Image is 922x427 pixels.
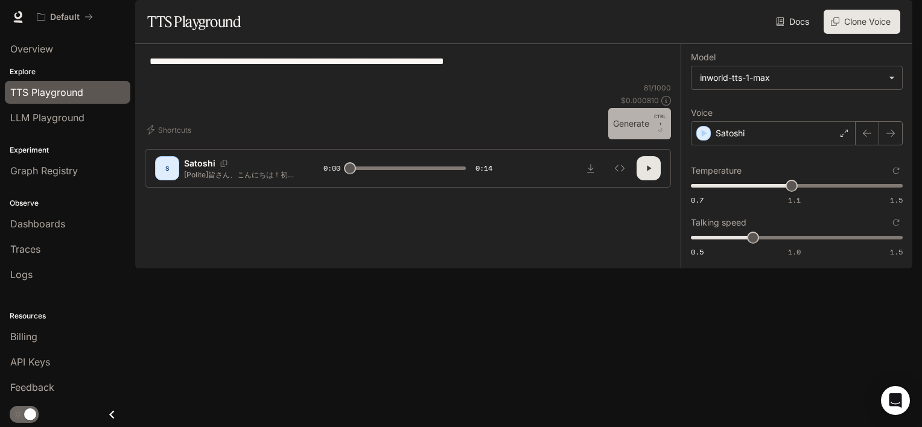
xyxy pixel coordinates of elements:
[691,166,742,175] p: Temperature
[654,113,666,134] p: ⏎
[788,247,801,257] span: 1.0
[890,195,903,205] span: 1.5
[691,218,746,227] p: Talking speed
[621,95,659,106] p: $ 0.000810
[184,157,215,169] p: Satoshi
[691,66,902,89] div: inworld-tts-1-max
[890,247,903,257] span: 1.5
[691,195,704,205] span: 0.7
[881,386,910,415] div: Open Intercom Messenger
[889,164,903,177] button: Reset to default
[824,10,900,34] button: Clone Voice
[889,216,903,229] button: Reset to default
[145,120,196,139] button: Shortcuts
[215,160,232,167] button: Copy Voice ID
[475,162,492,174] span: 0:14
[31,5,98,29] button: All workspaces
[50,12,80,22] p: Default
[184,169,294,180] p: [Polite]皆さん、こんにちは！初めまして。[DEMOGRAPHIC_DATA][PERSON_NAME]です。ワタクシのことは、[DEMOGRAPHIC_DATA]でも[PERSON_NA...
[323,162,340,174] span: 0:00
[691,53,716,62] p: Model
[774,10,814,34] a: Docs
[716,127,745,139] p: Satoshi
[644,83,671,93] p: 81 / 1000
[608,156,632,180] button: Inspect
[579,156,603,180] button: Download audio
[691,109,713,117] p: Voice
[691,247,704,257] span: 0.5
[700,72,883,84] div: inworld-tts-1-max
[608,108,671,139] button: GenerateCTRL +⏎
[157,159,177,178] div: S
[147,10,241,34] h1: TTS Playground
[654,113,666,127] p: CTRL +
[788,195,801,205] span: 1.1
